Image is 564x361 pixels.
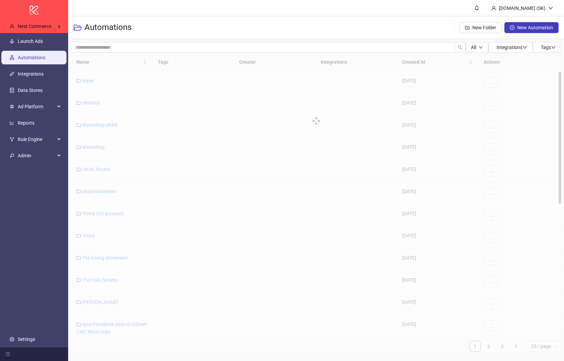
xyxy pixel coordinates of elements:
[474,5,479,10] span: bell
[18,133,55,146] span: Rule Engine
[466,42,488,53] button: Alldown
[10,105,14,109] span: number
[497,45,527,50] span: Integrations
[541,45,556,50] span: Tags
[18,24,51,29] span: Nest Commerce
[479,45,483,49] span: down
[10,24,14,29] span: user
[491,6,496,11] span: user
[18,336,35,342] a: Settings
[18,88,43,93] a: Data Stores
[10,154,14,158] span: key
[522,45,527,50] span: down
[18,149,55,163] span: Admin
[18,39,43,44] a: Launch Ads
[472,25,496,30] span: New Folder
[488,42,533,53] button: Integrationsdown
[459,22,502,33] button: New Folder
[18,121,34,126] a: Reports
[533,42,561,53] button: Tagsdown
[471,45,476,50] span: All
[504,22,559,33] button: New Automation
[18,55,45,61] a: Automations
[517,25,553,30] span: New Automation
[5,352,10,357] span: menu-fold
[465,25,470,30] span: folder-add
[548,6,553,11] span: down
[496,4,548,12] div: [DOMAIN_NAME] (SK)
[510,25,515,30] span: plus-circle
[18,72,44,77] a: Integrations
[10,137,14,142] span: fork
[18,100,55,114] span: Ad Platform
[551,45,556,50] span: down
[458,45,462,50] span: search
